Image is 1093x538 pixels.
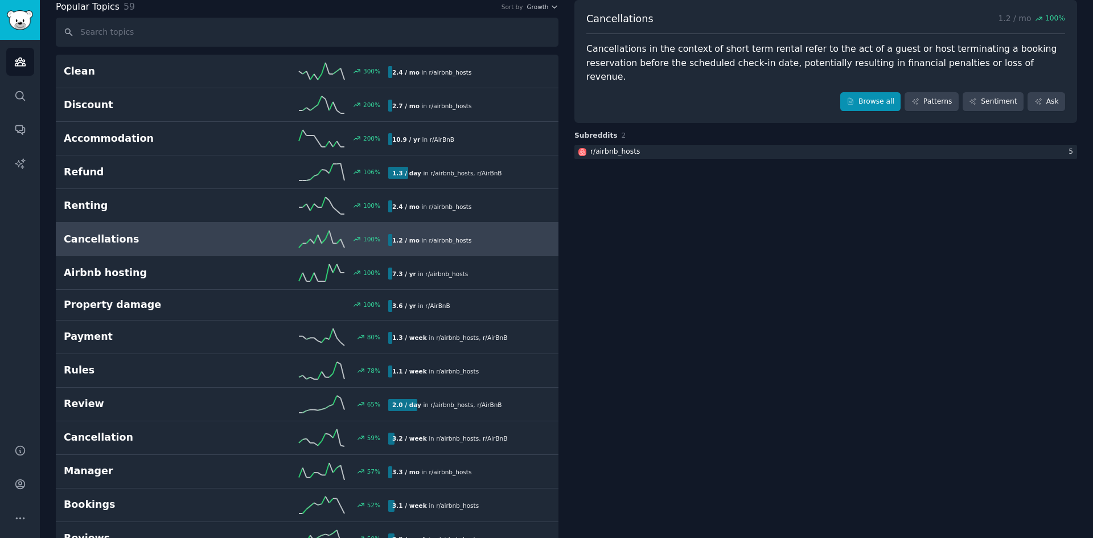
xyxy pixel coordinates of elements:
div: 100 % [363,301,380,309]
b: 3.6 / yr [392,302,416,309]
div: in [388,365,483,377]
span: r/ airbnb_hosts [430,401,473,408]
div: in [388,268,472,280]
a: Cancellation59%3.2 / weekin r/airbnb_hosts,r/AirBnB [56,421,558,455]
a: Property damage100%3.6 / yrin r/AirBnB [56,290,558,321]
a: Accommodation200%10.9 / yrin r/AirBnB [56,122,558,155]
b: 1.1 / week [392,368,427,375]
h2: Rules [64,363,226,377]
a: Bookings52%3.1 / weekin r/airbnb_hosts [56,488,558,522]
h2: Cancellations [64,232,226,247]
span: r/ airbnb_hosts [429,237,471,244]
a: Browse all [840,92,901,112]
span: , [473,401,475,408]
h2: Clean [64,64,226,79]
div: in [388,332,511,344]
a: Payment80%1.3 / weekin r/airbnb_hosts,r/AirBnB [56,321,558,354]
div: 59 % [367,434,380,442]
a: Renting100%2.4 / moin r/airbnb_hosts [56,189,558,223]
div: 100 % [363,202,380,210]
div: in [388,133,458,145]
span: r/ airbnb_hosts [429,69,471,76]
a: Cancellations100%1.2 / moin r/airbnb_hosts [56,223,558,256]
span: Growth [527,3,548,11]
span: r/ AirBnB [477,170,502,176]
h2: Renting [64,199,226,213]
div: Cancellations in the context of short term rental refer to the act of a guest or host terminating... [586,42,1065,84]
b: 2.7 / mo [392,102,420,109]
div: 78 % [367,367,380,375]
span: r/ AirBnB [430,136,454,143]
div: in [388,167,506,179]
span: 59 [124,1,135,12]
div: Sort by [502,3,523,11]
div: 52 % [367,501,380,509]
button: Growth [527,3,558,11]
span: , [479,334,480,341]
span: r/ airbnb_hosts [425,270,468,277]
h2: Discount [64,98,226,112]
div: 57 % [367,467,380,475]
span: r/ airbnb_hosts [429,102,471,109]
span: r/ airbnb_hosts [436,435,479,442]
span: r/ AirBnB [483,334,507,341]
b: 3.3 / mo [392,469,420,475]
a: Review65%2.0 / dayin r/airbnb_hosts,r/AirBnB [56,388,558,421]
b: 1.3 / week [392,334,427,341]
input: Search topics [56,18,558,47]
b: 2.0 / day [392,401,421,408]
span: 2 [622,132,626,139]
img: GummySearch logo [7,10,33,30]
a: Refund106%1.3 / dayin r/airbnb_hosts,r/AirBnB [56,155,558,189]
span: Subreddits [574,131,618,141]
a: Airbnb hosting100%7.3 / yrin r/airbnb_hosts [56,256,558,290]
span: , [473,170,475,176]
span: r/ airbnb_hosts [436,334,479,341]
h2: Property damage [64,298,226,312]
a: Sentiment [963,92,1024,112]
h2: Accommodation [64,132,226,146]
span: , [479,435,480,442]
div: 80 % [367,333,380,341]
b: 2.4 / mo [392,203,420,210]
a: Rules78%1.1 / weekin r/airbnb_hosts [56,354,558,388]
span: r/ AirBnB [425,302,450,309]
div: in [388,200,475,212]
span: r/ AirBnB [477,401,502,408]
a: Clean300%2.4 / moin r/airbnb_hosts [56,55,558,88]
span: r/ airbnb_hosts [436,502,479,509]
div: 5 [1069,147,1077,157]
p: 1.2 / mo [998,12,1065,26]
b: 3.1 / week [392,502,427,509]
div: in [388,100,475,112]
div: in [388,433,511,445]
h2: Manager [64,464,226,478]
span: r/ airbnb_hosts [436,368,479,375]
h2: Cancellation [64,430,226,445]
span: r/ AirBnB [483,435,507,442]
div: in [388,466,475,478]
a: airbnb_hostsr/airbnb_hosts5 [574,145,1077,159]
span: r/ airbnb_hosts [429,203,471,210]
div: in [388,300,454,312]
h2: Refund [64,165,226,179]
b: 3.2 / week [392,435,427,442]
div: 65 % [367,400,380,408]
div: 200 % [363,134,380,142]
div: 100 % [363,235,380,243]
span: r/ airbnb_hosts [430,170,473,176]
a: Ask [1028,92,1065,112]
div: 300 % [363,67,380,75]
div: in [388,66,475,78]
h2: Airbnb hosting [64,266,226,280]
b: 1.2 / mo [392,237,420,244]
span: r/ airbnb_hosts [429,469,471,475]
b: 7.3 / yr [392,270,416,277]
a: Patterns [905,92,958,112]
h2: Bookings [64,498,226,512]
div: 100 % [363,269,380,277]
div: in [388,234,475,246]
b: 2.4 / mo [392,69,420,76]
b: 1.3 / day [392,170,421,176]
div: in [388,500,483,512]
